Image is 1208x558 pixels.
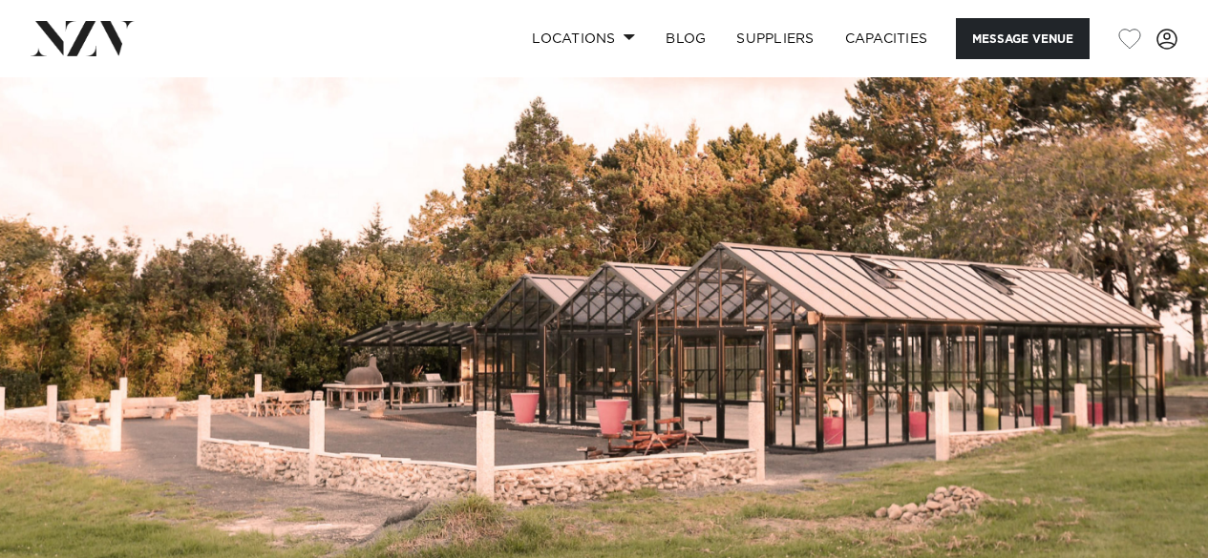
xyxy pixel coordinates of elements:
a: SUPPLIERS [721,18,829,59]
a: BLOG [650,18,721,59]
img: nzv-logo.png [31,21,135,55]
button: Message Venue [956,18,1090,59]
a: Capacities [830,18,943,59]
a: Locations [517,18,650,59]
